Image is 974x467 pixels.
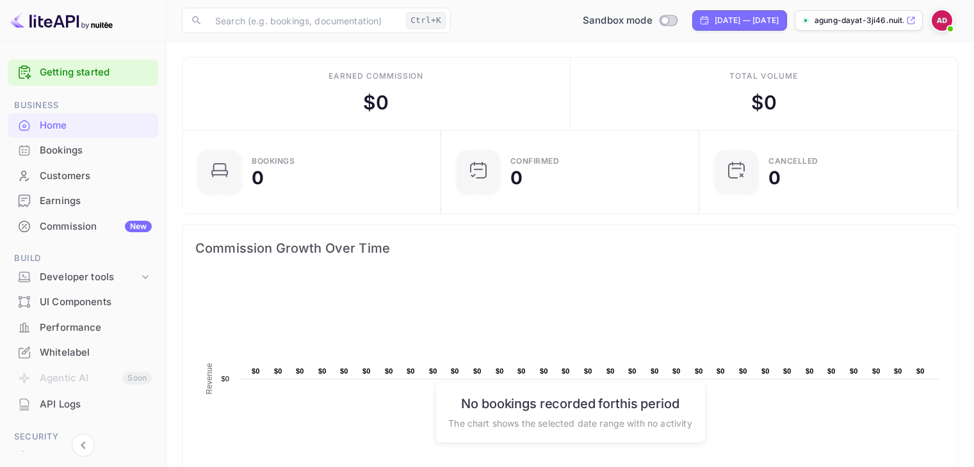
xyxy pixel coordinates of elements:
a: Home [8,113,158,137]
div: UI Components [40,295,152,310]
text: $0 [872,367,881,375]
div: Bookings [252,157,295,165]
text: $0 [451,367,459,375]
div: UI Components [8,290,158,315]
text: $0 [362,367,371,375]
a: Bookings [8,138,158,162]
text: $0 [473,367,482,375]
text: $0 [340,367,348,375]
div: CANCELLED [768,157,818,165]
text: $0 [496,367,504,375]
div: Switch to Production mode [578,13,682,28]
span: Business [8,99,158,113]
span: Sandbox mode [583,13,653,28]
div: Earnings [8,189,158,214]
a: Performance [8,315,158,339]
div: Getting started [8,59,158,86]
div: Developer tools [40,270,139,285]
div: New [125,221,152,232]
div: API Logs [8,392,158,417]
div: Performance [8,315,158,340]
text: $0 [894,367,902,375]
text: $0 [562,367,570,375]
div: 0 [510,169,523,187]
span: Build [8,251,158,265]
div: Ctrl+K [406,12,446,29]
text: $0 [806,367,814,375]
div: Customers [8,164,158,189]
div: 0 [252,169,264,187]
div: Home [8,113,158,138]
text: $0 [407,367,415,375]
a: Earnings [8,189,158,212]
div: Performance [40,321,152,335]
text: $0 [296,367,304,375]
text: $0 [517,367,526,375]
div: CommissionNew [8,214,158,239]
text: $0 [783,367,791,375]
text: $0 [221,375,229,383]
text: $0 [318,367,327,375]
text: $0 [695,367,703,375]
div: API Logs [40,397,152,412]
div: Team management [40,449,152,464]
div: Whitelabel [8,340,158,365]
div: Whitelabel [40,345,152,360]
text: $0 [252,367,260,375]
div: [DATE] — [DATE] [715,15,779,26]
a: Getting started [40,65,152,80]
div: Bookings [40,143,152,158]
div: Bookings [8,138,158,163]
text: $0 [651,367,659,375]
text: $0 [916,367,925,375]
text: $0 [584,367,592,375]
div: $ 0 [751,88,777,117]
input: Search (e.g. bookings, documentation) [207,8,401,33]
text: $0 [827,367,836,375]
div: Home [40,118,152,133]
div: Total volume [729,70,798,82]
text: $0 [672,367,681,375]
span: Security [8,430,158,444]
div: $ 0 [363,88,389,117]
div: Commission [40,219,152,234]
div: Earnings [40,194,152,209]
text: $0 [761,367,770,375]
text: $0 [717,367,725,375]
p: agung-dayat-3ji46.nuit... [815,15,904,26]
div: Developer tools [8,266,158,289]
a: Customers [8,164,158,187]
div: Customers [40,169,152,184]
img: agung dayat [932,10,952,31]
a: CommissionNew [8,214,158,238]
button: Collapse navigation [72,434,95,457]
a: Whitelabel [8,340,158,364]
text: $0 [739,367,747,375]
div: 0 [768,169,781,187]
text: Revenue [205,363,214,394]
text: $0 [274,367,282,375]
text: $0 [606,367,615,375]
div: Confirmed [510,157,560,165]
text: $0 [628,367,637,375]
h6: No bookings recorded for this period [448,395,692,411]
text: $0 [429,367,437,375]
a: API Logs [8,392,158,416]
text: $0 [850,367,858,375]
p: The chart shows the selected date range with no activity [448,416,692,429]
span: Commission Growth Over Time [195,238,945,258]
a: UI Components [8,290,158,313]
text: $0 [385,367,393,375]
img: LiteAPI logo [10,10,113,31]
div: Earned commission [329,70,423,82]
text: $0 [540,367,548,375]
